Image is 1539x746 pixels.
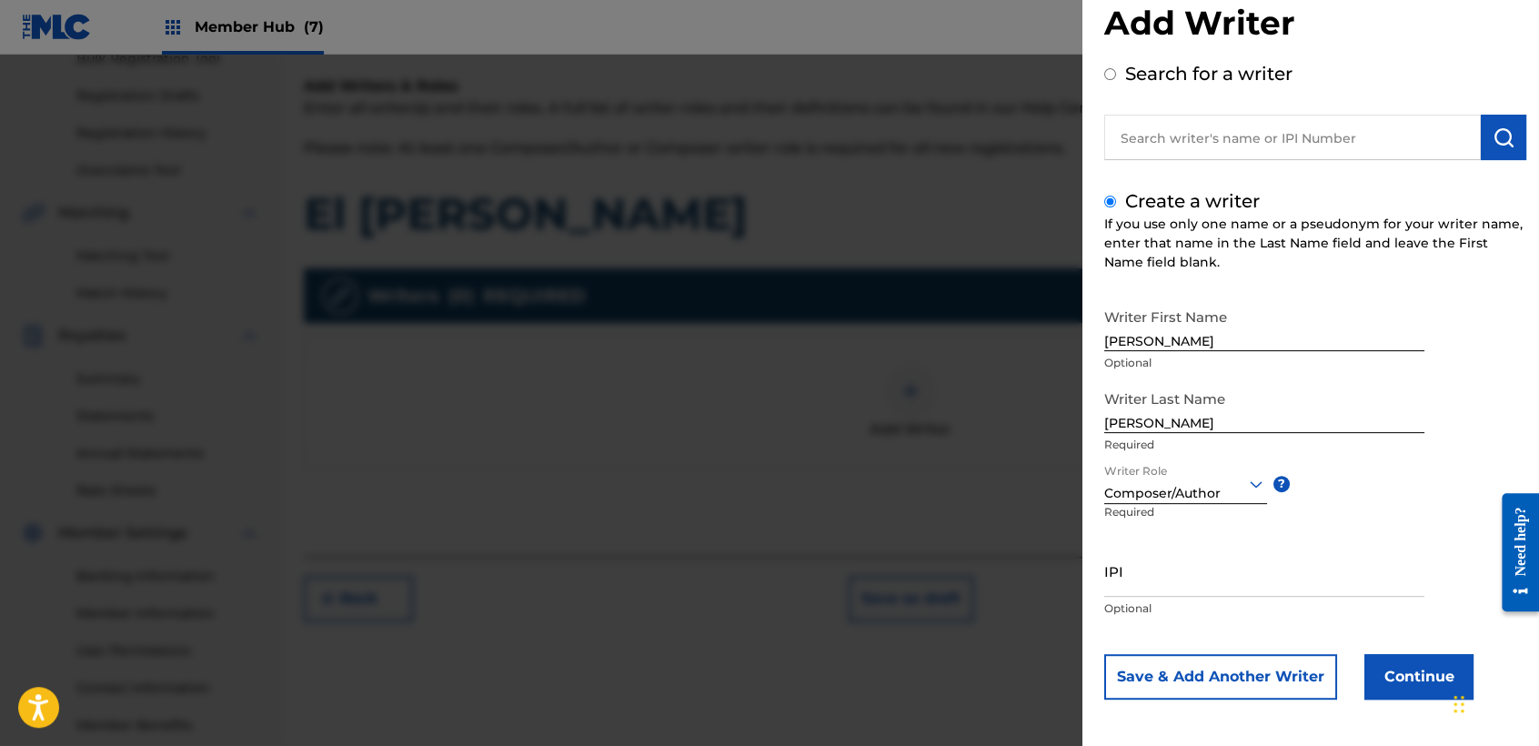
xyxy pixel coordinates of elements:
[1104,600,1424,617] p: Optional
[1104,355,1424,371] p: Optional
[1488,479,1539,626] iframe: Resource Center
[1493,126,1514,148] img: Search Works
[1104,215,1526,272] div: If you use only one name or a pseudonym for your writer name, enter that name in the Last Name fi...
[1453,677,1464,731] div: Arrastrar
[1104,654,1337,700] button: Save & Add Another Writer
[1104,504,1166,545] p: Required
[1104,437,1424,453] p: Required
[1448,659,1539,746] iframe: Chat Widget
[1273,476,1290,492] span: ?
[304,18,324,35] span: (7)
[1125,190,1260,212] label: Create a writer
[1448,659,1539,746] div: Widget de chat
[162,16,184,38] img: Top Rightsholders
[195,16,324,37] span: Member Hub
[1104,115,1481,160] input: Search writer's name or IPI Number
[1125,63,1293,85] label: Search for a writer
[1364,654,1474,700] button: Continue
[22,14,92,40] img: MLC Logo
